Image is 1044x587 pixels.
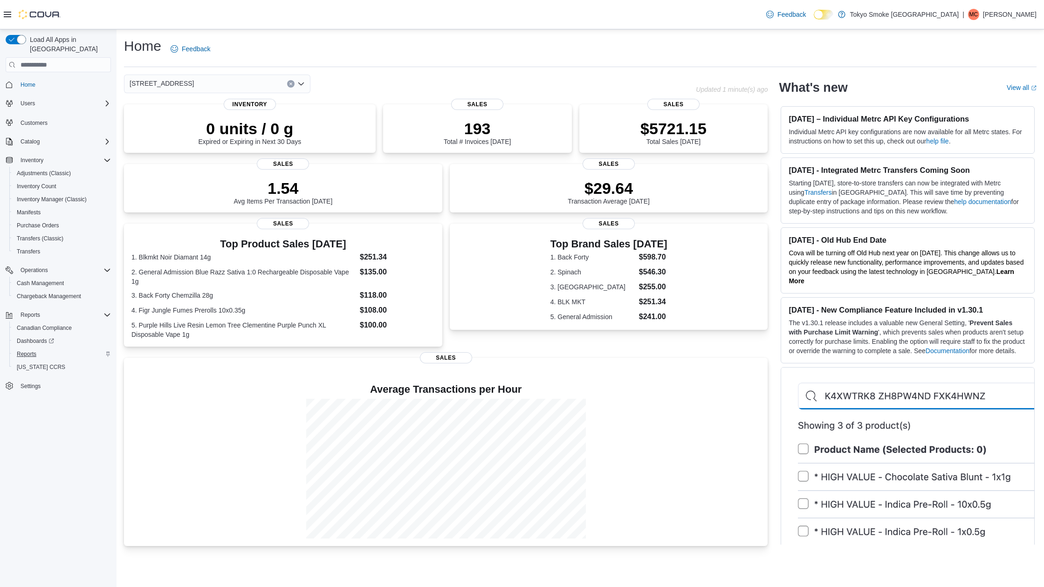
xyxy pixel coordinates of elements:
[639,281,667,293] dd: $255.00
[17,136,43,147] button: Catalog
[167,40,214,58] a: Feedback
[1031,85,1037,91] svg: External link
[21,100,35,107] span: Users
[444,119,511,145] div: Total # Invoices [DATE]
[17,79,39,90] a: Home
[13,220,63,231] a: Purchase Orders
[17,222,59,229] span: Purchase Orders
[17,293,81,300] span: Chargeback Management
[2,154,115,167] button: Inventory
[17,337,54,345] span: Dashboards
[17,309,44,321] button: Reports
[297,80,305,88] button: Open list of options
[21,266,48,274] span: Operations
[983,9,1037,20] p: [PERSON_NAME]
[9,290,115,303] button: Chargeback Management
[13,278,111,289] span: Cash Management
[17,170,71,177] span: Adjustments (Classic)
[640,119,707,145] div: Total Sales [DATE]
[13,233,111,244] span: Transfers (Classic)
[954,198,1011,205] a: help documentation
[568,179,650,205] div: Transaction Average [DATE]
[926,137,948,145] a: help file
[2,379,115,393] button: Settings
[13,322,111,334] span: Canadian Compliance
[789,178,1027,216] p: Starting [DATE], store-to-store transfers can now be integrated with Metrc using in [GEOGRAPHIC_D...
[17,350,36,358] span: Reports
[789,318,1027,355] p: The v1.30.1 release includes a valuable new General Setting, ' ', which prevents sales when produ...
[9,219,115,232] button: Purchase Orders
[639,266,667,278] dd: $546.30
[13,194,111,205] span: Inventory Manager (Classic)
[131,291,356,300] dt: 3. Back Forty Chemzilla 28g
[234,179,332,205] div: Avg Items Per Transaction [DATE]
[360,252,435,263] dd: $251.34
[9,232,115,245] button: Transfers (Classic)
[550,297,635,307] dt: 4. BLK MKT
[257,158,309,170] span: Sales
[17,248,40,255] span: Transfers
[21,157,43,164] span: Inventory
[968,9,979,20] div: Milo Che
[198,119,301,145] div: Expired or Expiring in Next 30 Days
[550,253,635,262] dt: 1. Back Forty
[420,352,472,363] span: Sales
[17,98,111,109] span: Users
[182,44,210,54] span: Feedback
[17,380,111,392] span: Settings
[779,80,847,95] h2: What's new
[789,165,1027,175] h3: [DATE] - Integrated Metrc Transfers Coming Soon
[17,235,63,242] span: Transfers (Classic)
[789,114,1027,123] h3: [DATE] – Individual Metrc API Key Configurations
[850,9,959,20] p: Tokyo Smoke [GEOGRAPHIC_DATA]
[131,267,356,286] dt: 2. General Admission Blue Razz Sativa 1:0 Rechargeable Disposable Vape 1g
[287,80,295,88] button: Clear input
[13,335,111,347] span: Dashboards
[9,206,115,219] button: Manifests
[17,79,111,90] span: Home
[130,78,194,89] span: [STREET_ADDRESS]
[2,308,115,321] button: Reports
[234,179,332,198] p: 1.54
[2,264,115,277] button: Operations
[9,348,115,361] button: Reports
[2,116,115,129] button: Customers
[360,290,435,301] dd: $118.00
[696,86,768,93] p: Updated 1 minute(s) ago
[9,277,115,290] button: Cash Management
[17,183,56,190] span: Inventory Count
[17,117,51,129] a: Customers
[9,167,115,180] button: Adjustments (Classic)
[17,98,39,109] button: Users
[13,246,44,257] a: Transfers
[17,265,111,276] span: Operations
[550,282,635,292] dt: 3. [GEOGRAPHIC_DATA]
[550,239,667,250] h3: Top Brand Sales [DATE]
[26,35,111,54] span: Load All Apps in [GEOGRAPHIC_DATA]
[224,99,276,110] span: Inventory
[9,180,115,193] button: Inventory Count
[640,119,707,138] p: $5721.15
[198,119,301,138] p: 0 units / 0 g
[550,267,635,277] dt: 2. Spinach
[13,348,40,360] a: Reports
[13,181,111,192] span: Inventory Count
[13,291,85,302] a: Chargeback Management
[2,78,115,91] button: Home
[17,155,47,166] button: Inventory
[131,306,356,315] dt: 4. Figr Jungle Fumes Prerolls 10x0.35g
[639,252,667,263] dd: $598.70
[21,119,48,127] span: Customers
[17,196,87,203] span: Inventory Manager (Classic)
[13,291,111,302] span: Chargeback Management
[13,233,67,244] a: Transfers (Classic)
[13,168,111,179] span: Adjustments (Classic)
[814,10,833,20] input: Dark Mode
[13,335,58,347] a: Dashboards
[13,207,111,218] span: Manifests
[762,5,810,24] a: Feedback
[17,155,111,166] span: Inventory
[777,10,806,19] span: Feedback
[131,321,356,339] dt: 5. Purple Hills Live Resin Lemon Tree Clementine Purple Punch XL Disposable Vape 1g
